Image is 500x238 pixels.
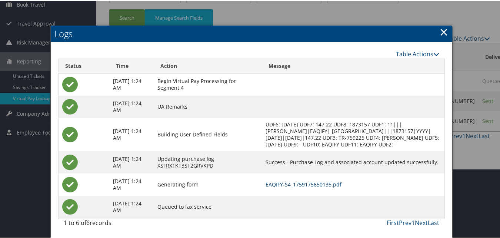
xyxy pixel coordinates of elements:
th: Message: activate to sort column ascending [262,58,444,73]
td: [DATE] 1:24 AM [109,73,154,95]
a: Prev [399,218,411,226]
td: [DATE] 1:24 AM [109,117,154,151]
a: First [387,218,399,226]
td: Begin Virtual Pay Processing for Segment 4 [154,73,262,95]
a: 1 [411,218,415,226]
td: UDF6: [DATE] UDF7: 147.22 UDF8: 1873157 UDF1: 11|||[PERSON_NAME]|EAQIFY| [GEOGRAPHIC_DATA]|||1873... [262,117,444,151]
td: [DATE] 1:24 AM [109,195,154,217]
td: [DATE] 1:24 AM [109,95,154,117]
a: Table Actions [396,49,439,57]
th: Time: activate to sort column ascending [109,58,154,73]
a: Next [415,218,428,226]
a: Last [428,218,439,226]
td: Building User Defined Fields [154,117,262,151]
a: Close [440,24,448,39]
td: UA Remarks [154,95,262,117]
h2: Logs [51,25,452,41]
span: 6 [86,218,90,226]
th: Status: activate to sort column ascending [59,58,109,73]
th: Action: activate to sort column ascending [154,58,262,73]
td: Queued to fax service [154,195,262,217]
td: Success - Purchase Log and associated account updated successfully. [262,151,444,173]
div: 1 to 6 of records [64,218,149,230]
td: [DATE] 1:24 AM [109,151,154,173]
a: EAQIFY-S4_1759175650135.pdf [266,180,341,187]
td: Generating form [154,173,262,195]
td: [DATE] 1:24 AM [109,173,154,195]
td: Updating purchase log XSFRX1KT3ST2GRVKPD [154,151,262,173]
